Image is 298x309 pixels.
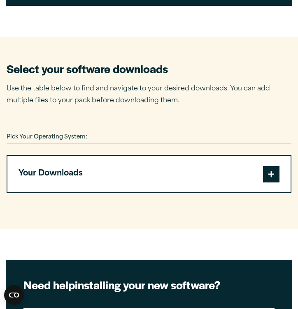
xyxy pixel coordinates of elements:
[23,277,75,293] strong: Need help
[4,285,24,305] button: Open CMP widget
[7,134,87,140] span: Pick Your Operating System:
[7,156,291,192] button: Your Downloads
[7,83,282,107] p: Use the table below to find and navigate to your desired downloads. You can add multiple files to...
[23,277,275,292] h2: installing your new software?
[7,61,282,76] h2: Select your software downloads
